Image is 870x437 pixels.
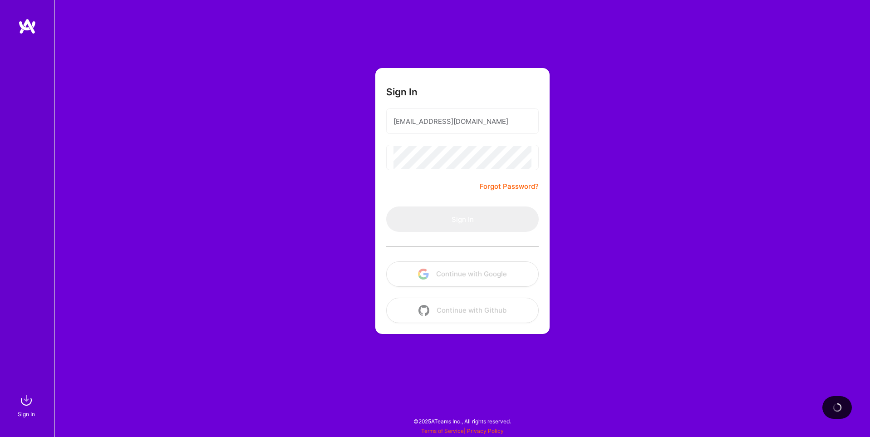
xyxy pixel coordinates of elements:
[386,298,539,323] button: Continue with Github
[386,206,539,232] button: Sign In
[421,427,464,434] a: Terms of Service
[386,86,418,98] h3: Sign In
[421,427,504,434] span: |
[19,391,35,419] a: sign inSign In
[54,410,870,432] div: © 2025 ATeams Inc., All rights reserved.
[393,110,531,133] input: Email...
[480,181,539,192] a: Forgot Password?
[418,305,429,316] img: icon
[832,403,841,412] img: loading
[17,391,35,409] img: sign in
[18,409,35,419] div: Sign In
[386,261,539,287] button: Continue with Google
[418,269,429,280] img: icon
[18,18,36,34] img: logo
[467,427,504,434] a: Privacy Policy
